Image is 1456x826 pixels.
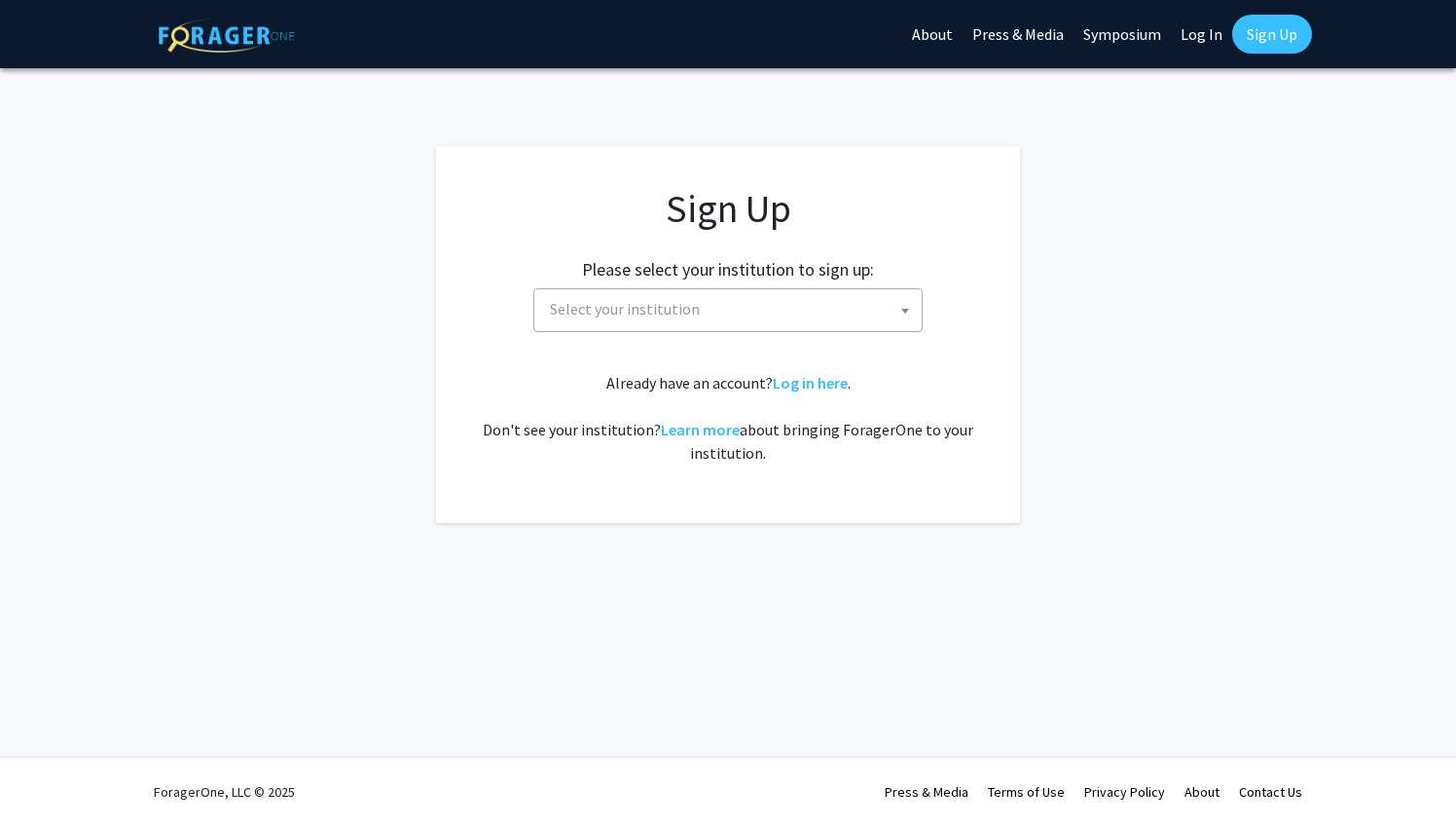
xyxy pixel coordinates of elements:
[533,288,923,332] span: Select your institution
[1239,783,1302,801] a: Contact Us
[475,371,981,465] div: Already have an account? . Don't see your institution? about bringing ForagerOne to your institut...
[582,259,874,281] h2: Please select your institution to sign up:
[1184,783,1219,801] a: About
[661,420,740,439] a: Learn more about bringing ForagerOne to your institution
[475,185,981,232] h1: Sign Up
[159,19,295,53] img: ForagerOne Logo
[550,299,700,319] span: Select your institution
[885,783,968,801] a: Press & Media
[1084,783,1165,801] a: Privacy Policy
[988,783,1065,801] a: Terms of Use
[773,373,848,393] a: Log in here
[154,758,295,826] div: ForagerOne, LLC © 2025
[542,289,922,329] span: Select your institution
[1232,15,1312,54] a: Sign Up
